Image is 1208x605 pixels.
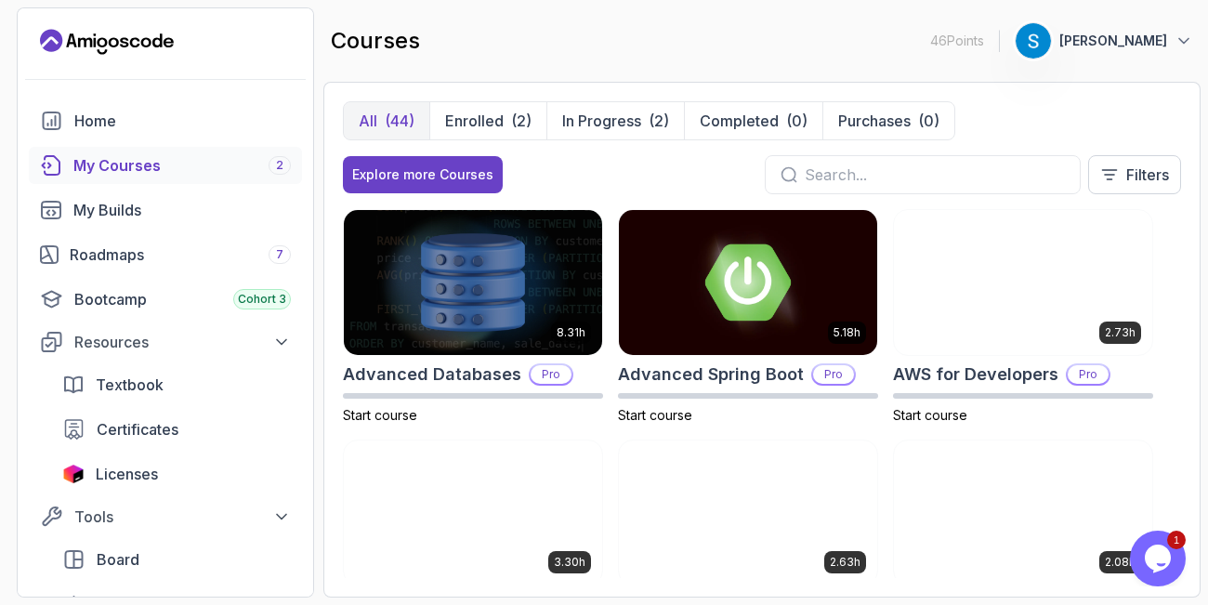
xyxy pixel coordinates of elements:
p: In Progress [562,110,641,132]
p: 3.30h [554,555,585,570]
p: 2.63h [830,555,860,570]
h2: Advanced Spring Boot [618,362,804,388]
a: licenses [51,455,302,493]
span: 7 [276,247,283,262]
div: Resources [74,331,291,353]
img: user profile image [1016,23,1051,59]
img: AWS for Developers card [894,210,1152,355]
div: My Courses [73,154,291,177]
div: (2) [511,110,532,132]
button: Purchases(0) [822,102,954,139]
a: bootcamp [29,281,302,318]
a: builds [29,191,302,229]
p: Completed [700,110,779,132]
img: CI/CD with GitHub Actions card [619,441,877,585]
p: Pro [531,365,571,384]
p: Filters [1126,164,1169,186]
p: Enrolled [445,110,504,132]
span: Start course [893,407,967,423]
p: Pro [1068,365,1109,384]
p: Purchases [838,110,911,132]
a: board [51,541,302,578]
button: All(44) [344,102,429,139]
p: [PERSON_NAME] [1059,32,1167,50]
button: Completed(0) [684,102,822,139]
h2: Advanced Databases [343,362,521,388]
div: (2) [649,110,669,132]
img: Advanced Databases card [344,210,602,355]
p: 2.08h [1105,555,1136,570]
img: Advanced Spring Boot card [619,210,877,355]
p: 2.73h [1105,325,1136,340]
div: (44) [385,110,414,132]
p: All [359,110,377,132]
span: Textbook [96,374,164,396]
button: Resources [29,325,302,359]
h2: courses [331,26,420,56]
div: (0) [918,110,939,132]
p: 46 Points [930,32,984,50]
h2: AWS for Developers [893,362,1058,388]
div: (0) [786,110,808,132]
div: Explore more Courses [352,165,493,184]
div: My Builds [73,199,291,221]
p: 8.31h [557,325,585,340]
button: Explore more Courses [343,156,503,193]
span: Board [97,548,139,571]
img: Building APIs with Spring Boot card [344,441,602,585]
p: 5.18h [834,325,860,340]
a: textbook [51,366,302,403]
a: roadmaps [29,236,302,273]
span: Start course [618,407,692,423]
a: Landing page [40,27,174,57]
img: CSS Essentials card [894,441,1152,585]
div: Roadmaps [70,243,291,266]
button: user profile image[PERSON_NAME] [1015,22,1193,59]
span: 2 [276,158,283,173]
button: In Progress(2) [546,102,684,139]
button: Enrolled(2) [429,102,546,139]
a: certificates [51,411,302,448]
button: Tools [29,500,302,533]
span: Licenses [96,463,158,485]
span: Cohort 3 [238,292,286,307]
div: Home [74,110,291,132]
div: Bootcamp [74,288,291,310]
span: Start course [343,407,417,423]
img: jetbrains icon [62,465,85,483]
a: home [29,102,302,139]
a: courses [29,147,302,184]
input: Search... [805,164,1065,186]
div: Tools [74,506,291,528]
p: Pro [813,365,854,384]
iframe: chat widget [1130,531,1189,586]
button: Filters [1088,155,1181,194]
span: Certificates [97,418,178,441]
